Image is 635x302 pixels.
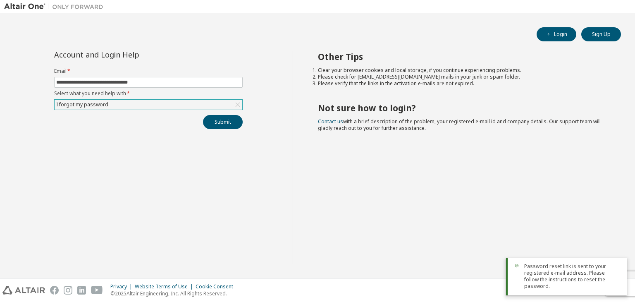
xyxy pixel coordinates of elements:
[135,283,196,290] div: Website Terms of Use
[581,27,621,41] button: Sign Up
[110,283,135,290] div: Privacy
[318,118,601,132] span: with a brief description of the problem, your registered e-mail id and company details. Our suppo...
[64,286,72,295] img: instagram.svg
[54,51,205,58] div: Account and Login Help
[2,286,45,295] img: altair_logo.svg
[4,2,107,11] img: Altair One
[203,115,243,129] button: Submit
[318,118,343,125] a: Contact us
[318,67,606,74] li: Clear your browser cookies and local storage, if you continue experiencing problems.
[196,283,238,290] div: Cookie Consent
[54,90,243,97] label: Select what you need help with
[55,100,242,110] div: I forgot my password
[55,100,110,109] div: I forgot my password
[91,286,103,295] img: youtube.svg
[318,80,606,87] li: Please verify that the links in the activation e-mails are not expired.
[318,51,606,62] h2: Other Tips
[54,68,243,74] label: Email
[50,286,59,295] img: facebook.svg
[77,286,86,295] img: linkedin.svg
[537,27,576,41] button: Login
[110,290,238,297] p: © 2025 Altair Engineering, Inc. All Rights Reserved.
[318,103,606,113] h2: Not sure how to login?
[318,74,606,80] li: Please check for [EMAIL_ADDRESS][DOMAIN_NAME] mails in your junk or spam folder.
[524,263,620,290] span: Password reset link is sent to your registered e-mail address. Please follow the instructions to ...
